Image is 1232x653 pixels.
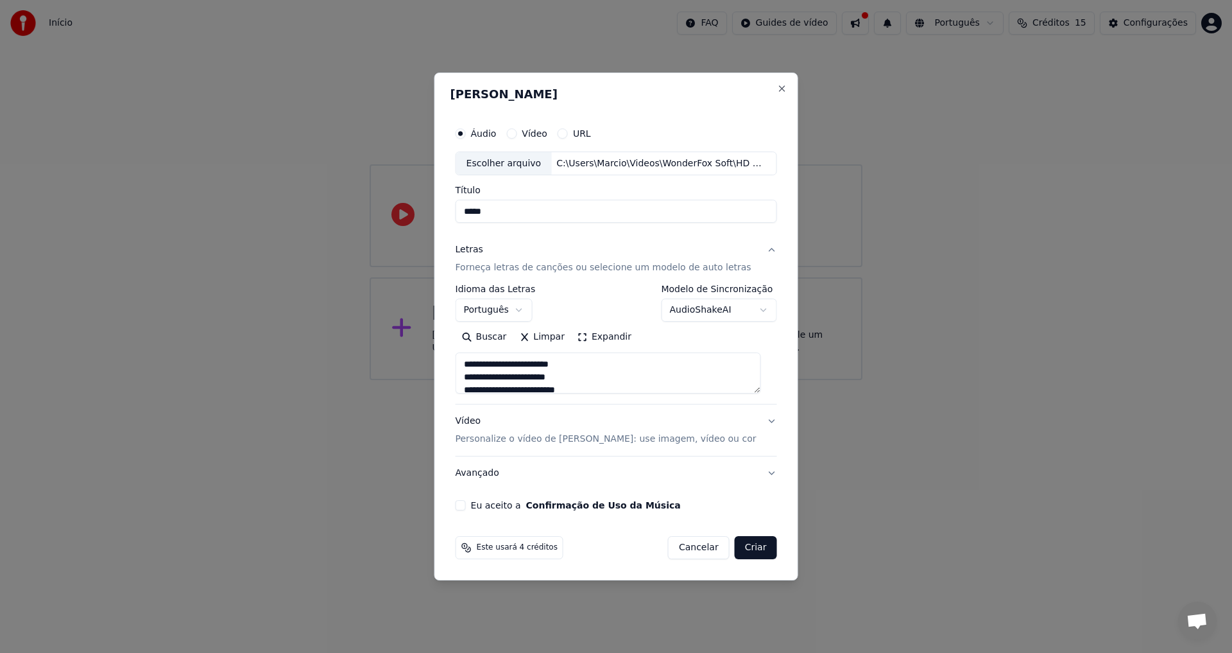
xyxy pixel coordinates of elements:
div: Vídeo [456,415,757,446]
label: Modelo de Sincronização [661,285,776,294]
label: URL [573,129,591,138]
label: Áudio [471,129,497,138]
div: C:\Users\Marcio\Videos\WonderFox Soft\HD Video Converter Factory\Download_Video\sound.mp3 [551,157,769,170]
button: Cancelar [668,536,730,559]
button: Criar [735,536,777,559]
button: Limpar [513,327,571,348]
button: Expandir [571,327,638,348]
p: Forneça letras de canções ou selecione um modelo de auto letras [456,262,751,275]
button: VídeoPersonalize o vídeo de [PERSON_NAME]: use imagem, vídeo ou cor [456,405,777,457]
div: LetrasForneça letras de canções ou selecione um modelo de auto letras [456,285,777,405]
div: Escolher arquivo [456,152,552,175]
label: Eu aceito a [471,501,681,510]
button: Buscar [456,327,513,348]
button: Avançado [456,457,777,490]
label: Vídeo [522,129,547,138]
span: Este usará 4 créditos [477,543,558,553]
label: Idioma das Letras [456,285,536,294]
div: Letras [456,244,483,257]
h2: [PERSON_NAME] [450,89,782,100]
button: Eu aceito a [526,501,681,510]
p: Personalize o vídeo de [PERSON_NAME]: use imagem, vídeo ou cor [456,433,757,446]
label: Título [456,186,777,195]
button: LetrasForneça letras de canções ou selecione um modelo de auto letras [456,234,777,285]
